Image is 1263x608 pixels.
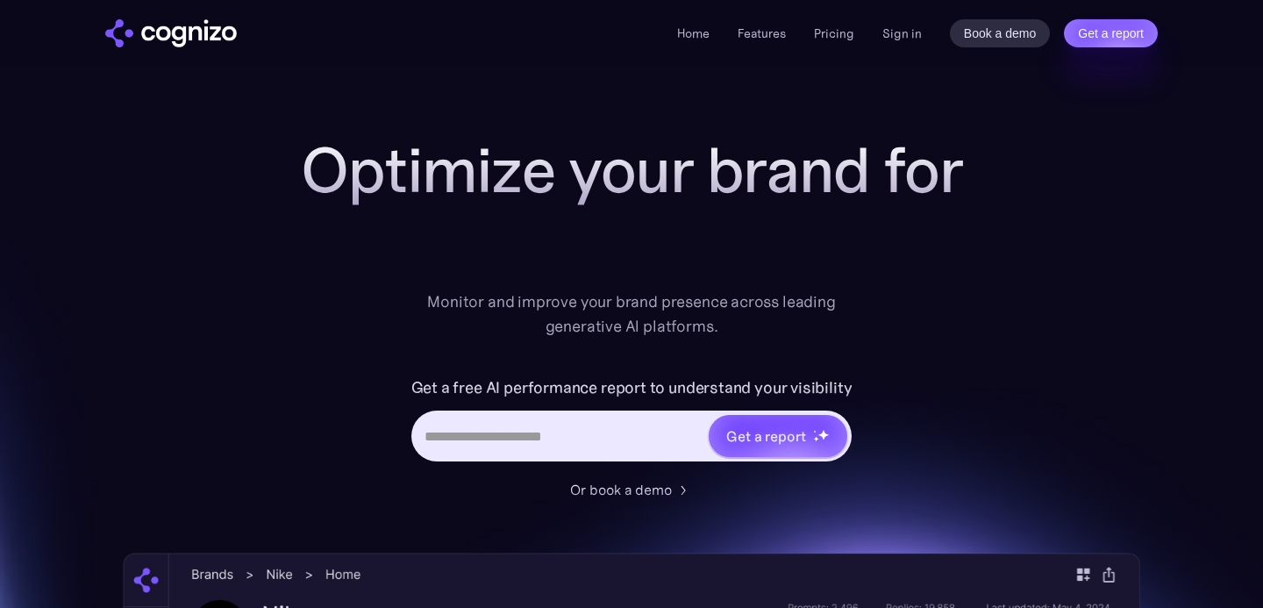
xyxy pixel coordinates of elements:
[105,19,237,47] img: cognizo logo
[882,23,922,44] a: Sign in
[707,413,849,459] a: Get a reportstarstarstar
[570,479,693,500] a: Or book a demo
[817,429,829,440] img: star
[677,25,710,41] a: Home
[411,374,853,470] form: Hero URL Input Form
[950,19,1051,47] a: Book a demo
[281,135,982,205] h1: Optimize your brand for
[738,25,786,41] a: Features
[726,426,805,447] div: Get a report
[411,374,853,402] label: Get a free AI performance report to understand your visibility
[814,25,854,41] a: Pricing
[105,19,237,47] a: home
[570,479,672,500] div: Or book a demo
[416,290,847,339] div: Monitor and improve your brand presence across leading generative AI platforms.
[1064,19,1158,47] a: Get a report
[813,436,819,442] img: star
[813,430,816,433] img: star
